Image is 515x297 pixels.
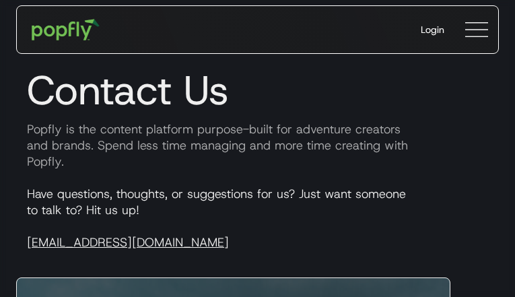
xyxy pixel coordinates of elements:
[421,23,444,36] div: Login
[16,186,499,251] p: Have questions, thoughts, or suggestions for us? Just want someone to talk to? Hit us up!
[16,66,499,114] h1: Contact Us
[22,9,109,50] a: home
[410,12,455,47] a: Login
[16,121,499,170] p: Popfly is the content platform purpose-built for adventure creators and brands. Spend less time m...
[27,234,229,251] a: [EMAIL_ADDRESS][DOMAIN_NAME]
